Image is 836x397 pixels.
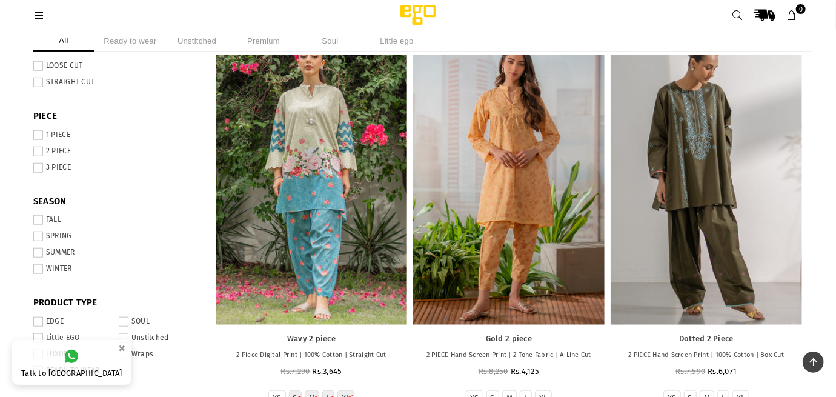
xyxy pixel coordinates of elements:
[675,367,705,376] span: Rs.7,590
[300,30,360,52] li: Soul
[12,340,131,385] a: Talk to [GEOGRAPHIC_DATA]
[167,30,227,52] li: Unstitched
[33,264,197,274] label: WINTER
[33,130,197,140] label: 1 PIECE
[781,4,803,26] a: 0
[33,110,197,122] span: PIECE
[100,30,161,52] li: Ready to wear
[33,248,197,258] label: SUMMER
[233,30,294,52] li: Premium
[617,350,796,361] p: 2 PIECE Hand Screen Print | 100% Cotton | Box Cut
[28,10,50,19] a: Menu
[115,338,130,358] button: ×
[611,38,802,325] a: Dotted 2 Piece
[119,333,197,343] label: Unstitched
[33,232,197,241] label: SPRING
[367,3,469,27] img: Ego
[33,215,197,225] label: FALL
[479,367,508,376] span: Rs.8,250
[33,61,197,71] label: LOOSE CUT
[33,78,197,87] label: STRAIGHT CUT
[119,317,197,327] label: SOUL
[419,334,599,344] a: Gold 2 piece
[222,334,401,344] a: Wavy 2 piece
[119,350,197,359] label: Wraps
[280,367,310,376] span: Rs.7,290
[419,350,599,361] p: 2 PIECE Hand Screen Print | 2 Tone Fabric | A-Line Cut
[222,350,401,361] p: 2 Piece Digital Print | 100% Cotton | Straight Cut
[413,38,605,325] a: Gold 2 piece
[33,147,197,156] label: 2 PIECE
[367,30,427,52] li: Little ego
[708,367,737,376] span: Rs.6,071
[33,30,94,52] li: All
[726,4,748,26] a: Search
[511,367,539,376] span: Rs.4,125
[617,334,796,344] a: Dotted 2 Piece
[33,297,197,309] span: PRODUCT TYPE
[33,163,197,173] label: 3 PIECE
[33,317,111,327] label: EDGE
[33,196,197,208] span: SEASON
[33,333,111,343] label: Little EGO
[216,38,407,325] a: Wavy 2 piece
[312,367,342,376] span: Rs.3,645
[796,4,806,14] span: 0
